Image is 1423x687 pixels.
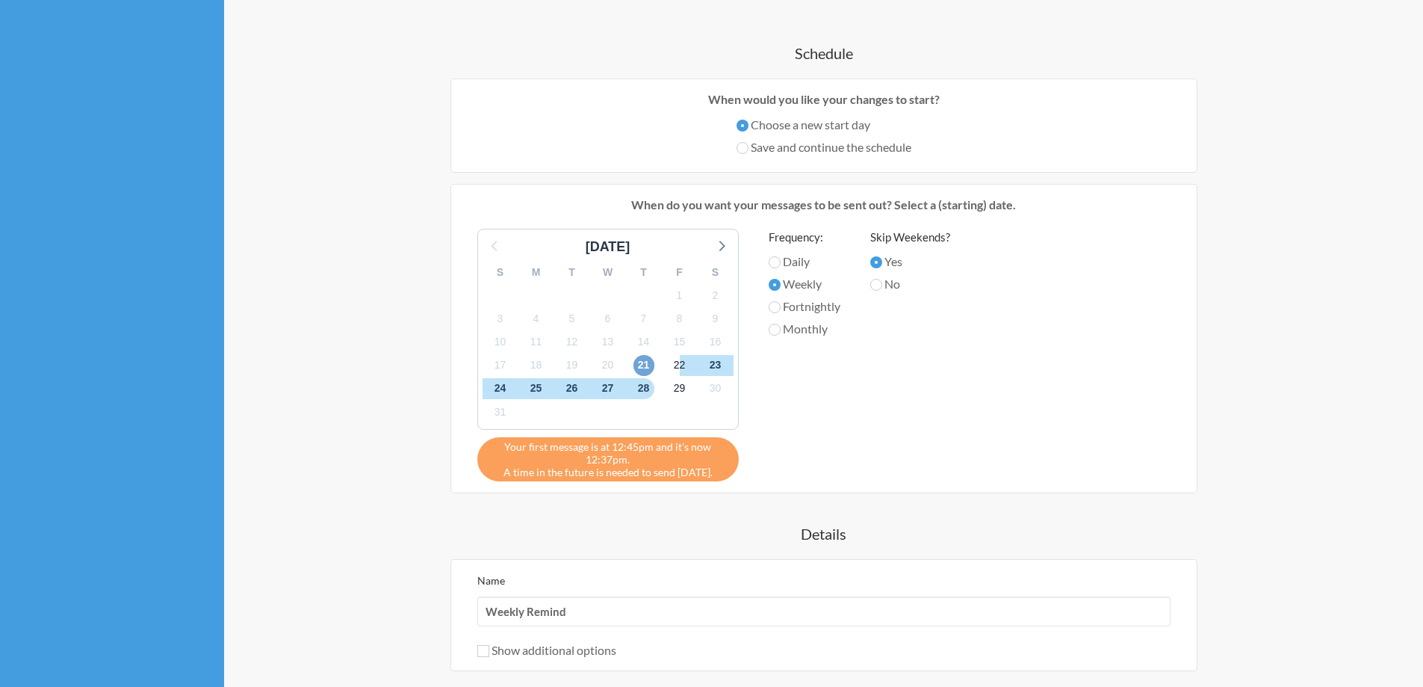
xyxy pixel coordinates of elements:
[598,332,619,353] span: Saturday, September 13, 2025
[477,597,1171,626] input: We suggest a 2 to 4 word name
[477,574,505,587] label: Name
[526,355,547,376] span: Thursday, September 18, 2025
[490,401,511,422] span: Wednesday, October 1, 2025
[462,90,1185,108] p: When would you like your changes to start?
[633,355,654,376] span: Sunday, September 21, 2025
[737,120,748,132] input: Choose a new start day
[870,253,950,271] label: Yes
[705,308,726,329] span: Tuesday, September 9, 2025
[526,332,547,353] span: Thursday, September 11, 2025
[477,643,616,657] label: Show additional options
[737,138,911,156] label: Save and continue the schedule
[769,298,840,315] label: Fortnightly
[562,378,583,399] span: Friday, September 26, 2025
[870,229,950,246] label: Skip Weekends?
[870,279,882,291] input: No
[633,308,654,329] span: Sunday, September 7, 2025
[598,308,619,329] span: Saturday, September 6, 2025
[633,332,654,353] span: Sunday, September 14, 2025
[489,440,728,466] span: Your first message is at 12:45pm and it's now 12:37pm.
[769,229,840,246] label: Frequency:
[662,261,698,284] div: F
[598,378,619,399] span: Saturday, September 27, 2025
[870,275,950,293] label: No
[769,301,781,313] input: Fortnightly
[562,355,583,376] span: Friday, September 19, 2025
[490,355,511,376] span: Wednesday, September 17, 2025
[490,308,511,329] span: Wednesday, September 3, 2025
[737,116,911,134] label: Choose a new start day
[633,378,654,399] span: Sunday, September 28, 2025
[526,378,547,399] span: Thursday, September 25, 2025
[705,355,726,376] span: Tuesday, September 23, 2025
[590,261,626,284] div: W
[580,237,636,257] div: [DATE]
[554,261,590,284] div: T
[705,332,726,353] span: Tuesday, September 16, 2025
[769,279,781,291] input: Weekly
[769,324,781,336] input: Monthly
[526,308,547,329] span: Thursday, September 4, 2025
[462,196,1185,214] p: When do you want your messages to be sent out? Select a (starting) date.
[376,43,1272,64] h4: Schedule
[705,378,726,399] span: Tuesday, September 30, 2025
[737,142,748,154] input: Save and continue the schedule
[698,261,734,284] div: S
[598,355,619,376] span: Saturday, September 20, 2025
[477,437,739,481] div: A time in the future is needed to send [DATE].
[626,261,662,284] div: T
[769,275,840,293] label: Weekly
[669,332,690,353] span: Monday, September 15, 2025
[490,332,511,353] span: Wednesday, September 10, 2025
[669,378,690,399] span: Monday, September 29, 2025
[769,253,840,271] label: Daily
[870,256,882,268] input: Yes
[669,285,690,306] span: Monday, September 1, 2025
[705,285,726,306] span: Tuesday, September 2, 2025
[490,378,511,399] span: Wednesday, September 24, 2025
[518,261,554,284] div: M
[669,355,690,376] span: Monday, September 22, 2025
[376,523,1272,544] h4: Details
[483,261,518,284] div: S
[769,256,781,268] input: Daily
[562,332,583,353] span: Friday, September 12, 2025
[477,645,489,657] input: Show additional options
[669,308,690,329] span: Monday, September 8, 2025
[562,308,583,329] span: Friday, September 5, 2025
[769,320,840,338] label: Monthly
